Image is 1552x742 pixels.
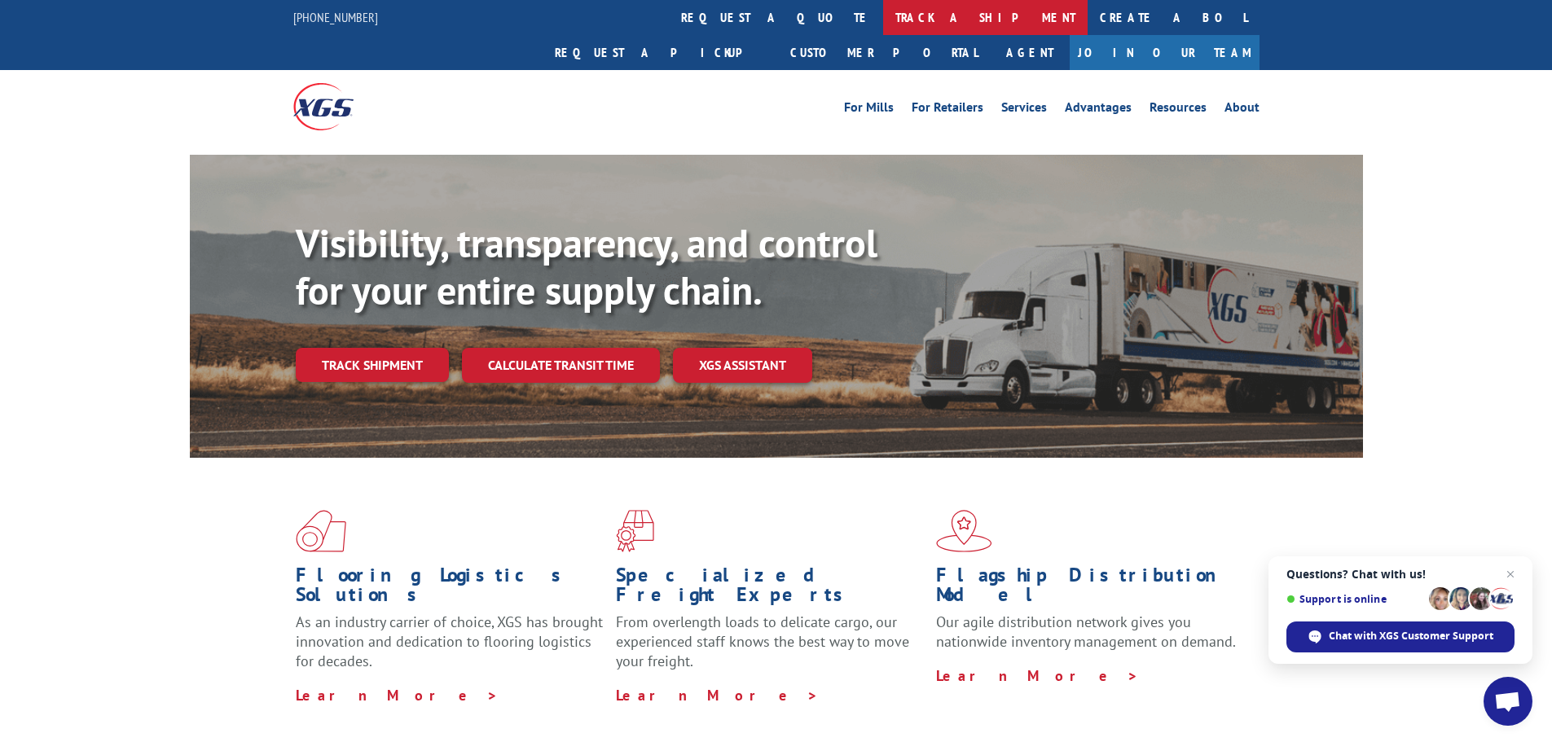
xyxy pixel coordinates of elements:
[1329,629,1493,643] span: Chat with XGS Customer Support
[293,9,378,25] a: [PHONE_NUMBER]
[616,510,654,552] img: xgs-icon-focused-on-flooring-red
[936,510,992,552] img: xgs-icon-flagship-distribution-model-red
[616,686,819,705] a: Learn More >
[1150,101,1207,119] a: Resources
[673,348,812,383] a: XGS ASSISTANT
[778,35,990,70] a: Customer Portal
[543,35,778,70] a: Request a pickup
[936,666,1139,685] a: Learn More >
[1484,677,1532,726] div: Open chat
[1286,621,1515,652] div: Chat with XGS Customer Support
[616,612,924,685] p: From overlength loads to delicate cargo, our experienced staff knows the best way to move your fr...
[1286,593,1423,605] span: Support is online
[1224,101,1260,119] a: About
[1070,35,1260,70] a: Join Our Team
[296,510,346,552] img: xgs-icon-total-supply-chain-intelligence-red
[296,612,603,670] span: As an industry carrier of choice, XGS has brought innovation and dedication to flooring logistics...
[936,565,1244,612] h1: Flagship Distribution Model
[1501,564,1520,584] span: Close chat
[296,348,449,382] a: Track shipment
[616,565,924,612] h1: Specialized Freight Experts
[844,101,894,119] a: For Mills
[296,686,499,705] a: Learn More >
[990,35,1070,70] a: Agent
[296,565,604,612] h1: Flooring Logistics Solutions
[936,612,1236,651] span: Our agile distribution network gives you nationwide inventory management on demand.
[1001,101,1047,119] a: Services
[1286,568,1515,581] span: Questions? Chat with us!
[296,217,877,315] b: Visibility, transparency, and control for your entire supply chain.
[912,101,983,119] a: For Retailers
[462,348,660,383] a: Calculate transit time
[1065,101,1132,119] a: Advantages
